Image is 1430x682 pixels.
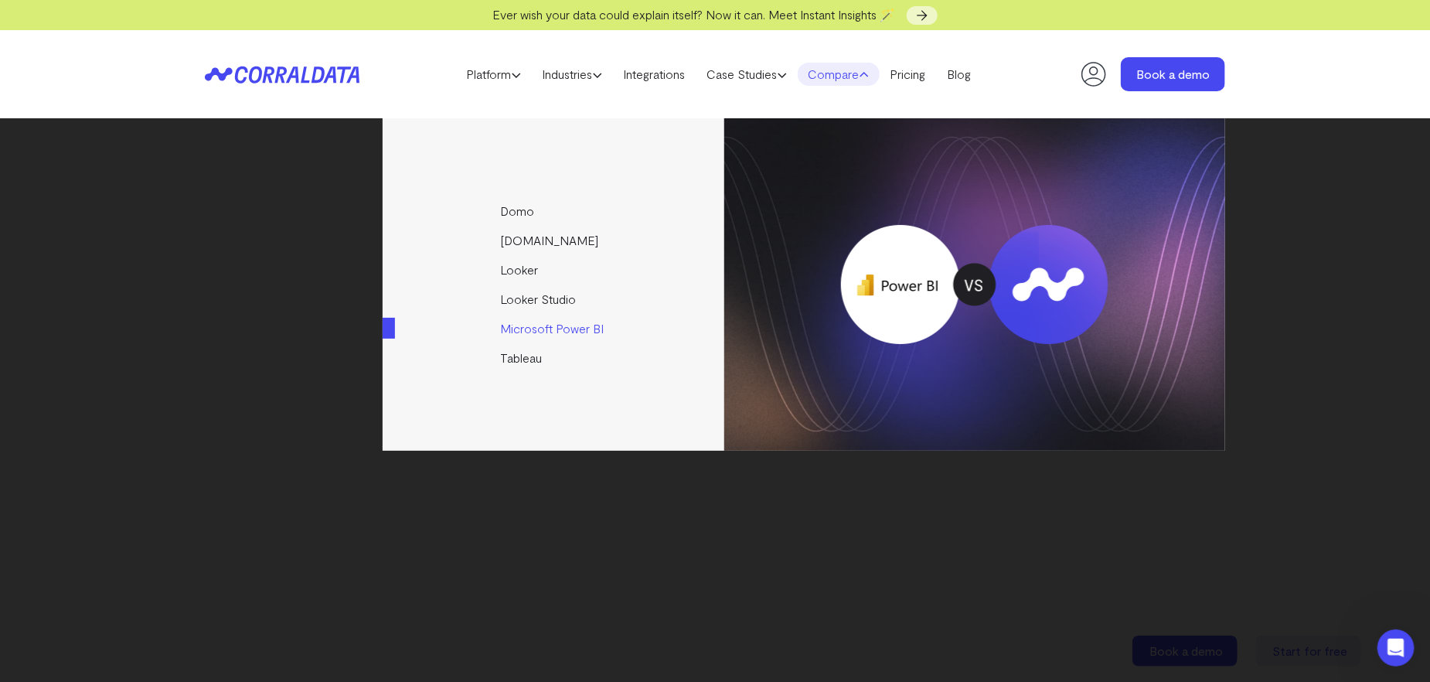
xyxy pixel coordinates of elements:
[1377,629,1415,667] iframe: Intercom live chat
[383,196,727,226] a: Domo
[532,63,613,86] a: Industries
[880,63,937,86] a: Pricing
[798,63,880,86] a: Compare
[696,63,798,86] a: Case Studies
[613,63,696,86] a: Integrations
[383,343,727,373] a: Tableau
[1121,57,1225,91] a: Book a demo
[493,7,896,22] span: Ever wish your data could explain itself? Now it can. Meet Instant Insights 🪄
[383,226,727,255] a: [DOMAIN_NAME]
[456,63,532,86] a: Platform
[383,314,727,343] a: Microsoft Power BI
[937,63,982,86] a: Blog
[383,255,727,285] a: Looker
[383,285,727,314] a: Looker Studio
